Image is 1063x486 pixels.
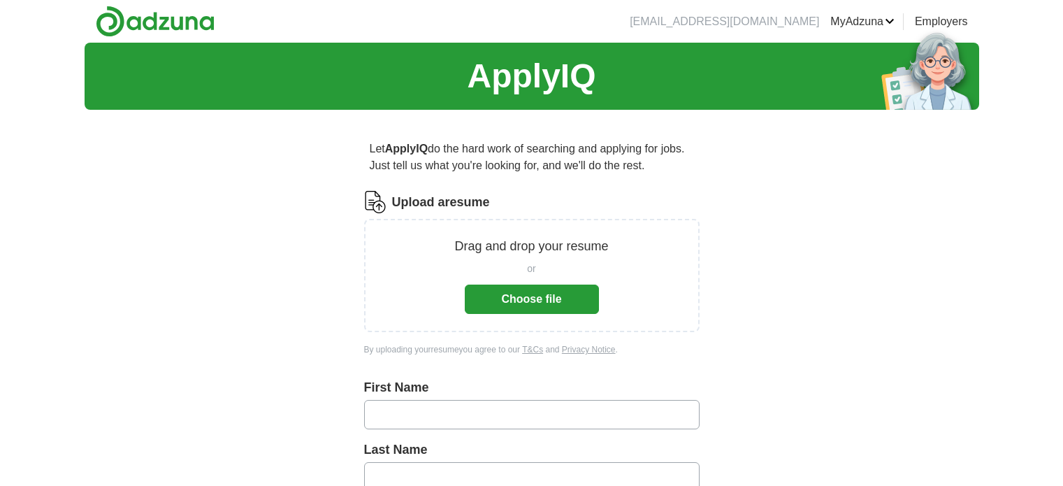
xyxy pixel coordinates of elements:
a: MyAdzuna [830,13,895,30]
label: Upload a resume [392,193,490,212]
p: Drag and drop your resume [454,237,608,256]
img: CV Icon [364,191,386,213]
div: By uploading your resume you agree to our and . [364,343,700,356]
a: Employers [915,13,968,30]
strong: ApplyIQ [385,143,428,155]
a: T&Cs [522,345,543,355]
img: Adzuna logo [96,6,215,37]
p: Let do the hard work of searching and applying for jobs. Just tell us what you're looking for, an... [364,135,700,180]
li: [EMAIL_ADDRESS][DOMAIN_NAME] [630,13,819,30]
span: or [527,262,535,276]
label: First Name [364,378,700,397]
label: Last Name [364,441,700,459]
button: Choose file [465,285,599,314]
h1: ApplyIQ [467,51,595,101]
a: Privacy Notice [562,345,616,355]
